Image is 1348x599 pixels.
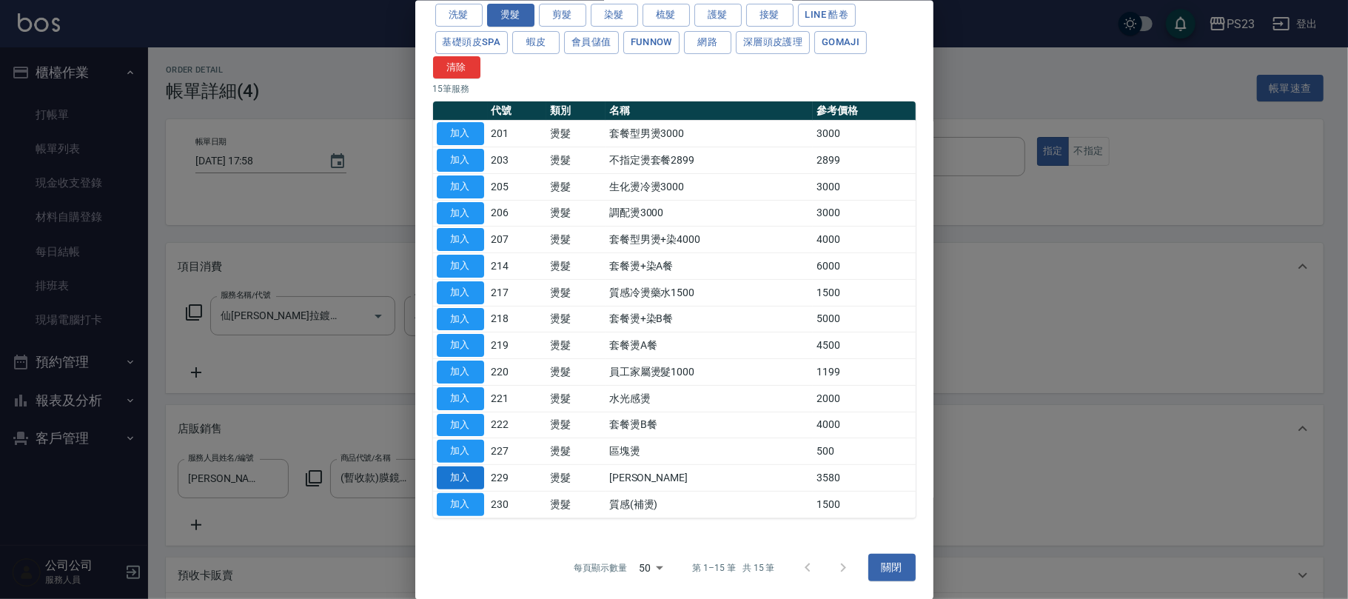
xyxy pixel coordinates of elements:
[813,358,915,385] td: 1199
[488,464,547,491] td: 229
[813,385,915,412] td: 2000
[606,226,813,252] td: 套餐型男燙+染4000
[488,200,547,227] td: 206
[606,101,813,121] th: 名稱
[488,412,547,438] td: 222
[437,413,484,436] button: 加入
[488,385,547,412] td: 221
[488,173,547,200] td: 205
[488,306,547,332] td: 218
[488,279,547,306] td: 217
[488,252,547,279] td: 214
[798,4,856,27] button: LINE 酷卷
[435,30,509,53] button: 基礎頭皮SPA
[813,412,915,438] td: 4000
[606,438,813,464] td: 區塊燙
[437,334,484,357] button: 加入
[606,412,813,438] td: 套餐燙B餐
[435,4,483,27] button: 洗髮
[606,385,813,412] td: 水光感燙
[643,4,690,27] button: 梳髮
[574,560,627,574] p: 每頁顯示數量
[868,554,916,581] button: 關閉
[488,120,547,147] td: 201
[814,30,867,53] button: Gomaji
[546,120,606,147] td: 燙髮
[813,101,915,121] th: 參考價格
[546,464,606,491] td: 燙髮
[692,560,774,574] p: 第 1–15 筆 共 15 筆
[813,332,915,358] td: 4500
[437,255,484,278] button: 加入
[437,361,484,384] button: 加入
[684,30,731,53] button: 網路
[633,547,668,587] div: 50
[813,306,915,332] td: 5000
[606,200,813,227] td: 調配燙3000
[606,120,813,147] td: 套餐型男燙3000
[813,491,915,518] td: 1500
[813,173,915,200] td: 3000
[437,149,484,172] button: 加入
[606,279,813,306] td: 質感冷燙藥水1500
[437,228,484,251] button: 加入
[433,56,480,78] button: 清除
[488,332,547,358] td: 219
[437,492,484,515] button: 加入
[813,200,915,227] td: 3000
[488,147,547,173] td: 203
[546,438,606,464] td: 燙髮
[813,279,915,306] td: 1500
[606,252,813,279] td: 套餐燙+染A餐
[813,147,915,173] td: 2899
[606,147,813,173] td: 不指定燙套餐2899
[813,252,915,279] td: 6000
[546,491,606,518] td: 燙髮
[813,226,915,252] td: 4000
[606,491,813,518] td: 質感(補燙)
[437,175,484,198] button: 加入
[488,491,547,518] td: 230
[546,252,606,279] td: 燙髮
[512,30,560,53] button: 蝦皮
[488,226,547,252] td: 207
[591,4,638,27] button: 染髮
[433,82,916,96] p: 15 筆服務
[546,279,606,306] td: 燙髮
[546,226,606,252] td: 燙髮
[736,30,810,53] button: 深層頭皮護理
[488,101,547,121] th: 代號
[606,306,813,332] td: 套餐燙+染B餐
[546,306,606,332] td: 燙髮
[437,201,484,224] button: 加入
[437,466,484,489] button: 加入
[539,4,586,27] button: 剪髮
[813,438,915,464] td: 500
[694,4,742,27] button: 護髮
[606,173,813,200] td: 生化燙冷燙3000
[546,101,606,121] th: 類別
[437,307,484,330] button: 加入
[437,386,484,409] button: 加入
[813,120,915,147] td: 3000
[606,464,813,491] td: [PERSON_NAME]
[437,122,484,145] button: 加入
[546,200,606,227] td: 燙髮
[437,440,484,463] button: 加入
[623,30,680,53] button: FUNNOW
[546,173,606,200] td: 燙髮
[546,147,606,173] td: 燙髮
[746,4,794,27] button: 接髮
[546,358,606,385] td: 燙髮
[606,358,813,385] td: 員工家屬燙髮1000
[564,30,619,53] button: 會員儲值
[437,281,484,304] button: 加入
[606,332,813,358] td: 套餐燙A餐
[487,4,534,27] button: 燙髮
[488,358,547,385] td: 220
[546,385,606,412] td: 燙髮
[546,332,606,358] td: 燙髮
[813,464,915,491] td: 3580
[488,438,547,464] td: 227
[546,412,606,438] td: 燙髮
